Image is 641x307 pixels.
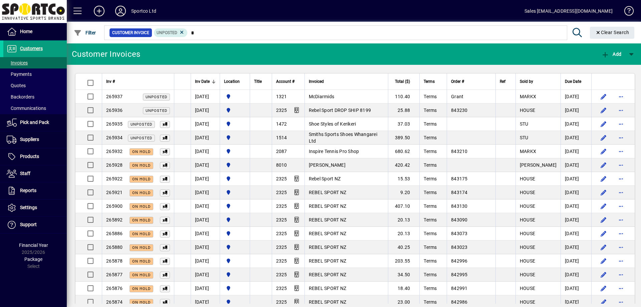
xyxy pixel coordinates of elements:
[191,145,220,158] td: [DATE]
[309,203,347,209] span: REBEL SPORT NZ
[276,149,287,154] span: 2087
[24,257,42,262] span: Package
[616,201,626,211] button: More options
[424,231,437,236] span: Terms
[424,176,437,181] span: Terms
[616,228,626,239] button: More options
[451,94,463,99] span: Grant
[72,49,140,59] div: Customer Invoices
[598,214,609,225] button: Edit
[561,90,591,104] td: [DATE]
[7,94,34,100] span: Backorders
[424,121,437,127] span: Terms
[388,213,420,227] td: 20.13
[424,162,437,168] span: Terms
[619,1,633,23] a: Knowledge Base
[451,217,468,222] span: 843090
[598,283,609,294] button: Edit
[224,285,246,292] span: Sportco Ltd Warehouse
[309,94,335,99] span: McDiarmids
[561,241,591,254] td: [DATE]
[191,227,220,241] td: [DATE]
[388,227,420,241] td: 20.13
[616,132,626,143] button: More options
[520,78,533,85] span: Sold by
[191,241,220,254] td: [DATE]
[106,217,123,222] span: 265892
[3,80,67,91] a: Quotes
[132,259,151,264] span: On hold
[195,78,210,85] span: Inv Date
[309,258,347,264] span: REBEL SPORT NZ
[388,172,420,186] td: 15.53
[224,175,246,182] span: Sportco Ltd Warehouse
[7,60,28,65] span: Invoices
[224,93,246,100] span: Sportco Ltd Warehouse
[392,78,416,85] div: Total ($)
[224,189,246,196] span: Sportco Ltd Warehouse
[561,227,591,241] td: [DATE]
[110,5,131,17] button: Profile
[395,78,410,85] span: Total ($)
[500,78,511,85] div: Ref
[520,272,535,277] span: HOUSE
[224,148,246,155] span: Sportco Ltd Warehouse
[561,186,591,199] td: [DATE]
[106,176,123,181] span: 265922
[616,105,626,116] button: More options
[601,51,621,57] span: Add
[276,190,287,195] span: 2325
[616,242,626,253] button: More options
[616,173,626,184] button: More options
[20,46,43,51] span: Customers
[424,299,437,305] span: Terms
[598,173,609,184] button: Edit
[520,78,557,85] div: Sold by
[424,217,437,222] span: Terms
[112,29,149,36] span: Customer Invoice
[106,190,123,195] span: 265921
[561,199,591,213] td: [DATE]
[616,214,626,225] button: More options
[309,78,324,85] span: Invoiced
[19,243,48,248] span: Financial Year
[388,117,420,131] td: 37.03
[224,134,246,141] span: Sportco Ltd Warehouse
[3,148,67,165] a: Products
[191,158,220,172] td: [DATE]
[276,176,287,181] span: 2325
[157,30,177,35] span: Unposted
[565,78,587,85] div: Due Date
[7,71,32,77] span: Payments
[20,120,49,125] span: Pick and Pack
[88,5,110,17] button: Add
[20,171,30,176] span: Staff
[106,245,123,250] span: 265880
[520,135,528,140] span: STU
[276,231,287,236] span: 2325
[276,162,287,168] span: 8010
[388,282,420,295] td: 18.40
[561,268,591,282] td: [DATE]
[254,78,262,85] span: Title
[276,135,287,140] span: 1514
[424,149,437,154] span: Terms
[451,78,491,85] div: Order #
[132,218,151,222] span: On hold
[598,228,609,239] button: Edit
[561,145,591,158] td: [DATE]
[388,268,420,282] td: 34.50
[388,131,420,145] td: 389.50
[3,68,67,80] a: Payments
[20,154,39,159] span: Products
[598,242,609,253] button: Edit
[424,108,437,113] span: Terms
[224,298,246,306] span: Sportco Ltd Warehouse
[132,191,151,195] span: On hold
[132,177,151,181] span: On hold
[132,163,151,168] span: On hold
[520,258,535,264] span: HOUSE
[451,245,468,250] span: 843023
[276,78,294,85] span: Account #
[3,23,67,40] a: Home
